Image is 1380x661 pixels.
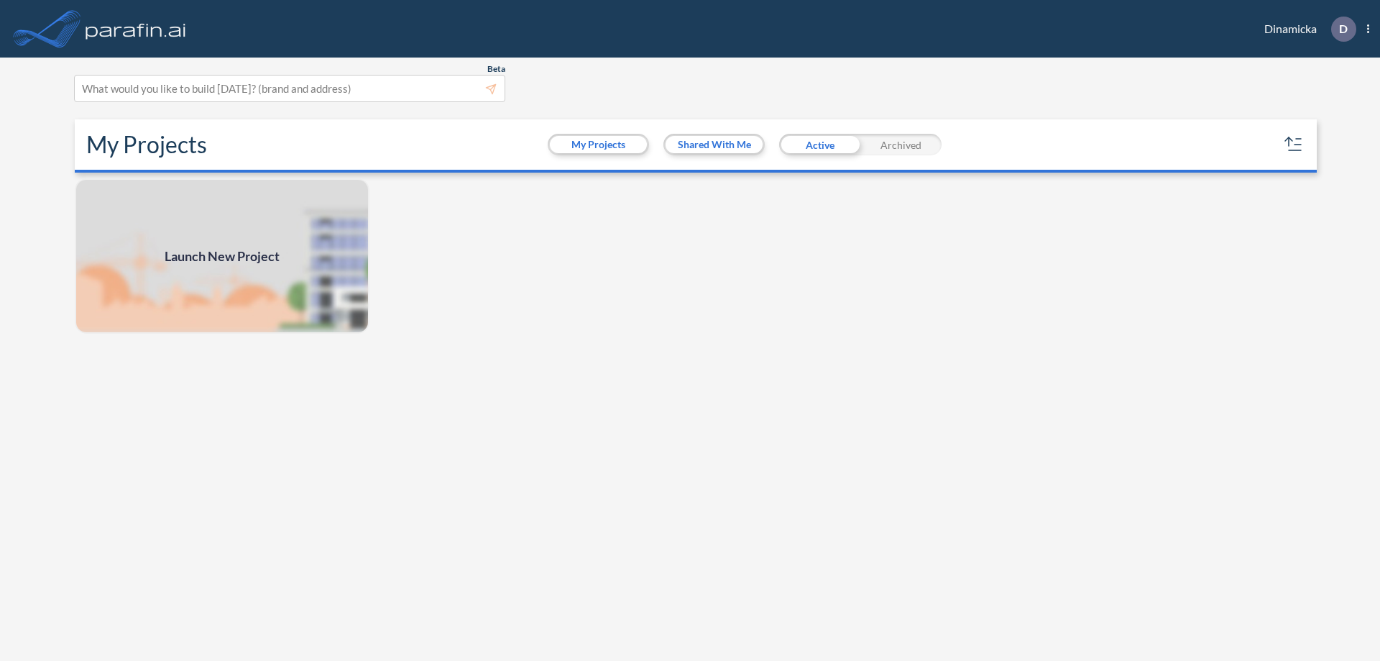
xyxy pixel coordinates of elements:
[779,134,860,155] div: Active
[550,136,647,153] button: My Projects
[487,63,505,75] span: Beta
[1282,133,1305,156] button: sort
[1339,22,1348,35] p: D
[165,247,280,266] span: Launch New Project
[75,178,369,334] img: add
[75,178,369,334] a: Launch New Project
[83,14,189,43] img: logo
[86,131,207,158] h2: My Projects
[666,136,763,153] button: Shared With Me
[1243,17,1369,42] div: Dinamicka
[860,134,942,155] div: Archived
